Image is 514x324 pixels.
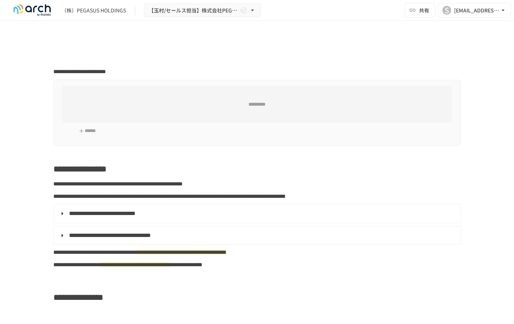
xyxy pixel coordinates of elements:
button: 共有 [404,3,435,18]
div: [EMAIL_ADDRESS][DOMAIN_NAME] [454,6,499,15]
button: 【玉村/セールス担当】株式会社PEGASUS HOLDINGS様_初期設定サポート [144,3,261,18]
div: S [442,6,451,15]
span: 共有 [419,6,429,14]
img: logo-default@2x-9cf2c760.svg [9,4,56,16]
span: 【玉村/セールス担当】株式会社PEGASUS HOLDINGS様_初期設定サポート [149,6,239,15]
div: （株）PEGASUS HOLDINGS [61,7,126,14]
button: S[EMAIL_ADDRESS][DOMAIN_NAME] [438,3,511,18]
